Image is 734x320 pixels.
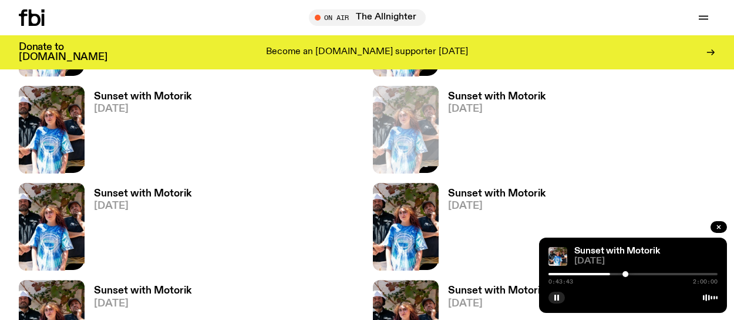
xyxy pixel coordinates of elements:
[94,299,191,309] span: [DATE]
[19,86,85,174] img: Andrew, Reenie, and Pat stand in a row, smiling at the camera, in dappled light with a vine leafe...
[19,183,85,271] img: Andrew, Reenie, and Pat stand in a row, smiling at the camera, in dappled light with a vine leafe...
[94,104,191,114] span: [DATE]
[574,246,660,256] a: Sunset with Motorik
[548,279,573,285] span: 0:43:43
[85,92,191,174] a: Sunset with Motorik[DATE]
[19,42,107,62] h3: Donate to [DOMAIN_NAME]
[448,299,546,309] span: [DATE]
[94,189,191,199] h3: Sunset with Motorik
[448,189,546,199] h3: Sunset with Motorik
[266,47,468,58] p: Become an [DOMAIN_NAME] supporter [DATE]
[448,104,546,114] span: [DATE]
[309,9,426,26] button: On AirThe Allnighter
[548,247,567,266] img: Andrew, Reenie, and Pat stand in a row, smiling at the camera, in dappled light with a vine leafe...
[85,189,191,271] a: Sunset with Motorik[DATE]
[373,183,439,271] img: Andrew, Reenie, and Pat stand in a row, smiling at the camera, in dappled light with a vine leafe...
[448,286,546,296] h3: Sunset with Motorik
[439,92,546,174] a: Sunset with Motorik[DATE]
[439,189,546,271] a: Sunset with Motorik[DATE]
[448,201,546,211] span: [DATE]
[94,201,191,211] span: [DATE]
[94,92,191,102] h3: Sunset with Motorik
[448,92,546,102] h3: Sunset with Motorik
[574,257,718,266] span: [DATE]
[94,286,191,296] h3: Sunset with Motorik
[693,279,718,285] span: 2:00:00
